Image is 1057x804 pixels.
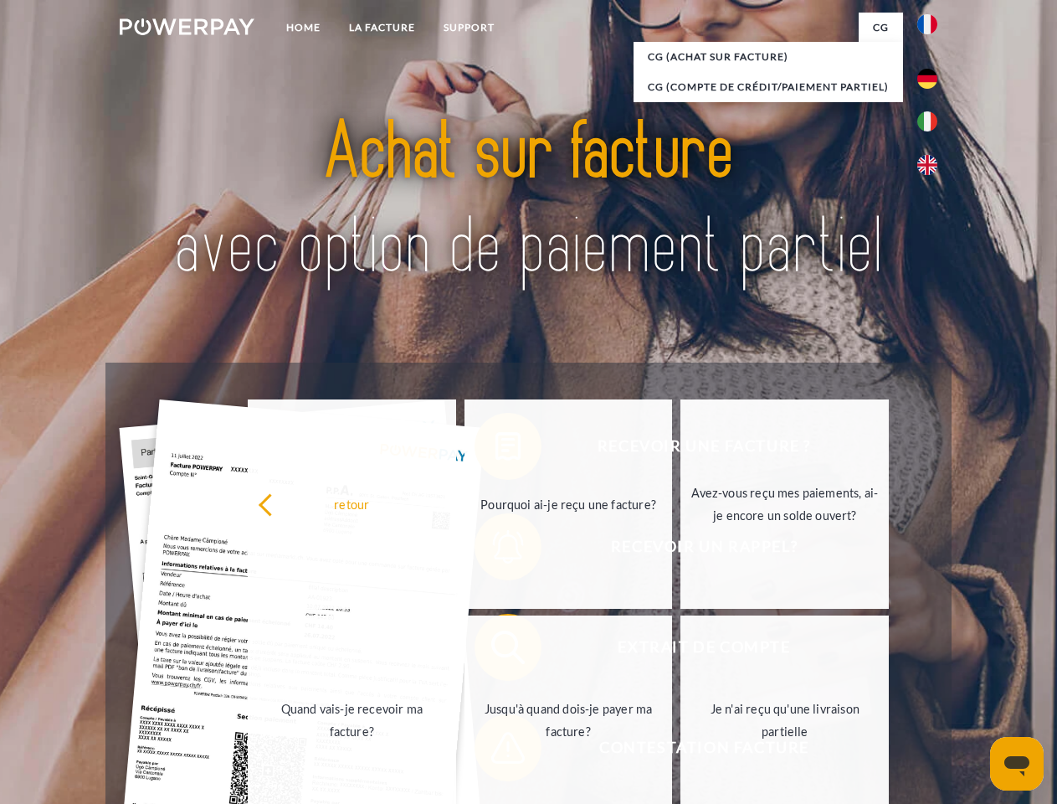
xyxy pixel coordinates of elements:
a: CG [859,13,903,43]
img: title-powerpay_fr.svg [160,80,897,321]
img: logo-powerpay-white.svg [120,18,254,35]
img: it [917,111,937,131]
a: Home [272,13,335,43]
div: Pourquoi ai-je reçu une facture? [475,492,663,515]
div: Je n'ai reçu qu'une livraison partielle [690,698,879,743]
img: en [917,155,937,175]
img: fr [917,14,937,34]
img: de [917,69,937,89]
div: retour [258,492,446,515]
a: Avez-vous reçu mes paiements, ai-je encore un solde ouvert? [680,399,889,609]
a: Support [429,13,509,43]
a: CG (Compte de crédit/paiement partiel) [634,72,903,102]
div: Avez-vous reçu mes paiements, ai-je encore un solde ouvert? [690,482,879,527]
iframe: Bouton de lancement de la fenêtre de messagerie [990,737,1044,791]
div: Jusqu'à quand dois-je payer ma facture? [475,698,663,743]
a: LA FACTURE [335,13,429,43]
a: CG (achat sur facture) [634,42,903,72]
div: Quand vais-je recevoir ma facture? [258,698,446,743]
